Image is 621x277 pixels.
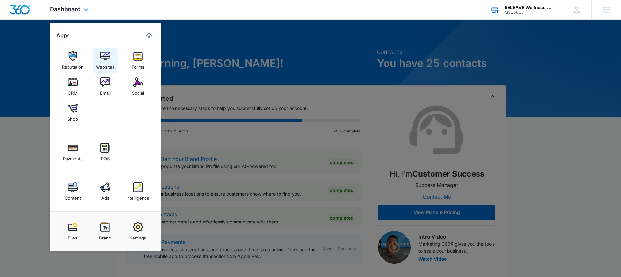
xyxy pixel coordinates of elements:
a: Websites [93,48,118,73]
a: CRM [60,74,85,99]
div: Reputation [62,61,83,69]
a: Reputation [60,48,85,73]
div: v 4.0.25 [18,10,32,16]
img: website_grey.svg [10,17,16,22]
a: POS [93,140,118,164]
div: Domain Overview [25,38,58,43]
div: Shop [68,113,78,122]
div: Content [65,192,81,201]
a: Email [93,74,118,99]
a: Forms [126,48,150,73]
img: tab_domain_overview_orange.svg [18,38,23,43]
a: Intelligence [126,179,150,204]
a: Content [60,179,85,204]
a: Marketing 360® Dashboard [144,30,154,41]
a: Shop [60,100,85,125]
div: Domain: [DOMAIN_NAME] [17,17,72,22]
span: Dashboard [50,6,81,13]
div: Social [132,87,144,96]
div: account name [505,5,552,10]
div: CRM [68,87,78,96]
a: Social [126,74,150,99]
div: Keywords by Traffic [72,38,110,43]
div: POS [101,153,110,161]
div: Intelligence [126,192,149,201]
img: logo_orange.svg [10,10,16,16]
h2: Apps [56,32,70,38]
div: Email [100,87,111,96]
a: Settings [126,219,150,244]
div: Forms [132,61,144,69]
div: Ads [101,192,109,201]
div: Files [68,232,77,240]
a: Ads [93,179,118,204]
div: Websites [96,61,114,69]
a: Files [60,219,85,244]
div: Brand [99,232,111,240]
div: account id [505,10,552,15]
img: tab_keywords_by_traffic_grey.svg [65,38,70,43]
a: Payments [60,140,85,164]
div: Settings [130,232,146,240]
div: Payments [63,153,83,161]
a: Brand [93,219,118,244]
